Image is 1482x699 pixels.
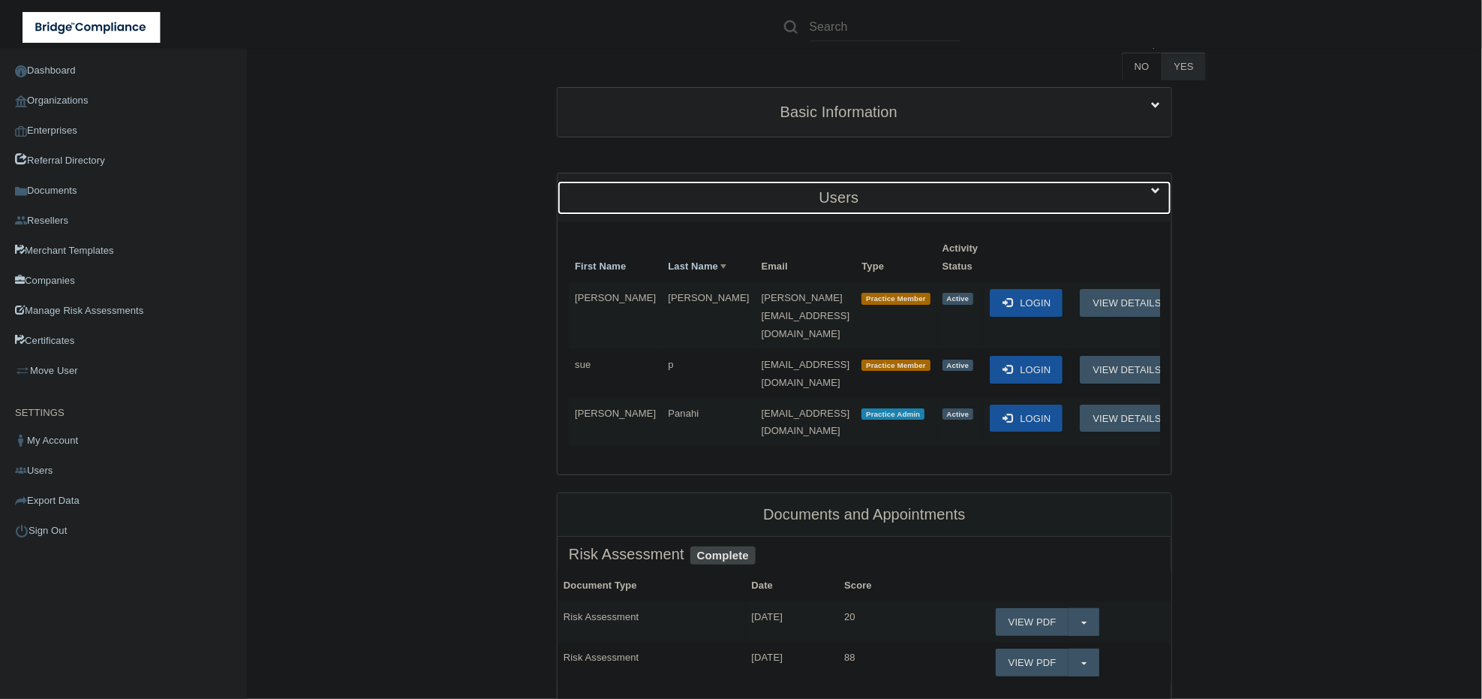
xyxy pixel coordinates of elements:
a: Basic Information [569,95,1160,129]
td: [DATE] [746,601,839,642]
img: bridge_compliance_login_screen.278c3ca4.svg [23,12,161,43]
img: icon-users.e205127d.png [15,465,27,477]
td: Risk Assessment [558,643,746,682]
a: View PDF [996,608,1069,636]
label: NO [1122,53,1162,80]
button: View Details [1080,405,1173,432]
span: [PERSON_NAME][EMAIL_ADDRESS][DOMAIN_NAME] [762,292,850,339]
span: sue [575,359,591,370]
button: View Details [1080,289,1173,317]
h5: Risk Assessment [569,546,1160,562]
label: SETTINGS [15,404,65,422]
img: ic_power_dark.7ecde6b1.png [15,524,29,538]
span: Panahi [668,408,699,419]
button: Login [990,356,1063,384]
a: Users [569,181,1160,215]
td: 20 [838,601,923,642]
div: Documents and Appointments [558,493,1171,537]
img: briefcase.64adab9b.png [15,363,30,378]
td: [DATE] [746,643,839,682]
input: Search [810,14,960,41]
th: Document Type [558,571,746,601]
td: 88 [838,643,923,682]
span: Practice Member [861,293,930,305]
span: Complete [690,547,756,565]
button: Login [990,289,1063,317]
a: First Name [575,258,626,276]
td: Risk Assessment [558,601,746,642]
th: Activity Status [936,234,984,282]
span: p [668,359,673,370]
span: [PERSON_NAME] [575,292,656,303]
img: ic_user_dark.df1a06c3.png [15,435,27,447]
th: Score [838,571,923,601]
img: ic_dashboard_dark.d01f4a41.png [15,65,27,77]
span: Practice Admin [861,408,924,420]
span: [EMAIL_ADDRESS][DOMAIN_NAME] [762,359,850,388]
th: Type [855,234,936,282]
h5: Basic Information [569,104,1109,120]
img: icon-documents.8dae5593.png [15,185,27,197]
img: icon-export.b9366987.png [15,495,27,507]
button: Login [990,405,1063,432]
span: [PERSON_NAME] [668,292,749,303]
span: [EMAIL_ADDRESS][DOMAIN_NAME] [762,408,850,437]
span: Active [942,408,974,420]
span: [PERSON_NAME] [575,408,656,419]
a: Last Name [668,258,726,276]
img: enterprise.0d942306.png [15,126,27,137]
img: ic_reseller.de258add.png [15,215,27,227]
th: Date [746,571,839,601]
span: Practice Member [861,360,930,372]
img: ic-search.3b580494.png [784,20,798,34]
h5: Users [569,189,1109,206]
span: Active [942,360,974,372]
th: Email [756,234,856,282]
img: organization-icon.f8decf85.png [15,95,27,107]
a: View PDF [996,649,1069,676]
span: Active [942,293,974,305]
button: View Details [1080,356,1173,384]
label: YES [1162,53,1206,80]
